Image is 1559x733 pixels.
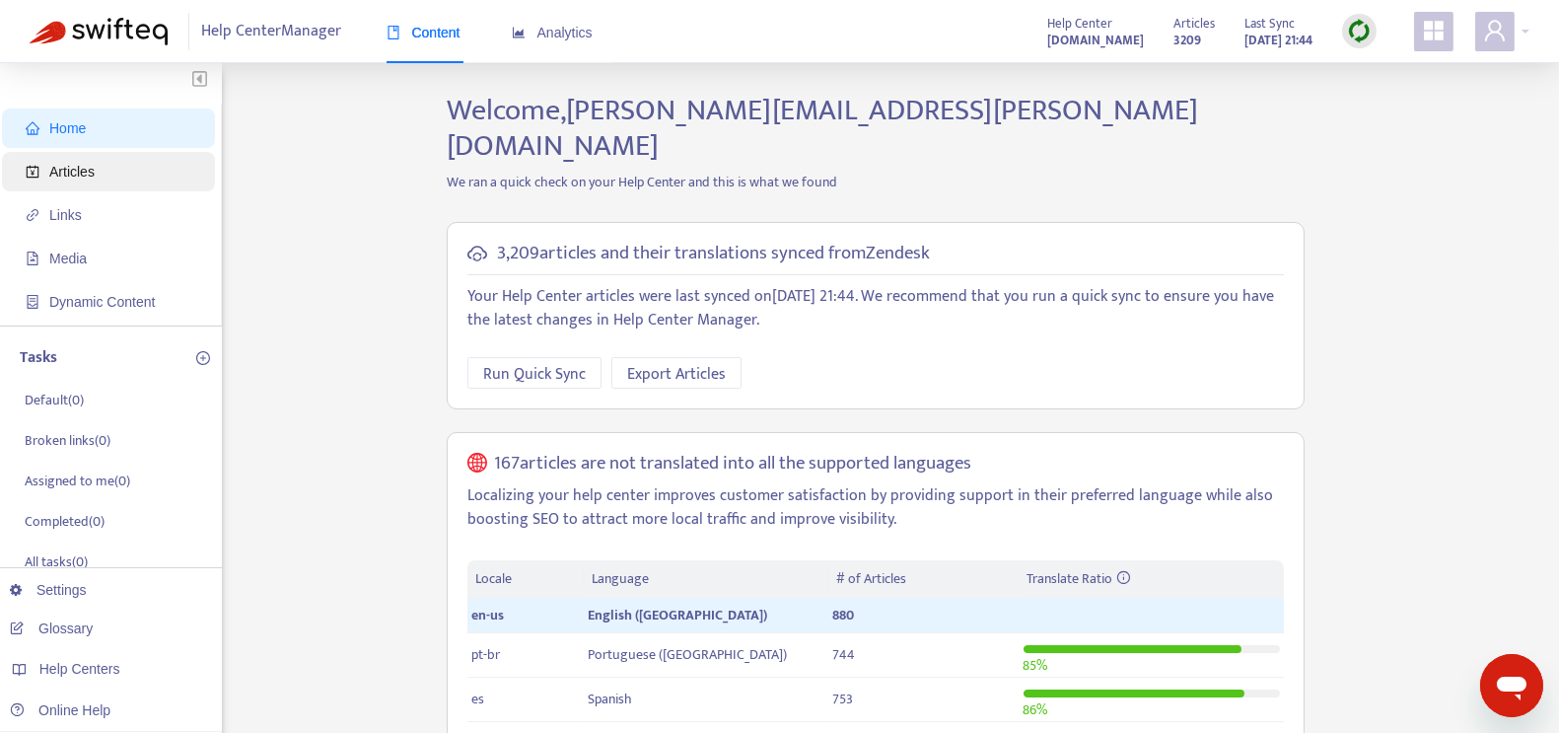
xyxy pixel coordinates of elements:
span: book [387,26,400,39]
span: Articles [1173,13,1215,35]
span: home [26,121,39,135]
span: Portuguese ([GEOGRAPHIC_DATA]) [588,643,787,666]
span: Welcome, [PERSON_NAME][EMAIL_ADDRESS][PERSON_NAME][DOMAIN_NAME] [447,86,1198,171]
a: Settings [10,582,87,598]
th: # of Articles [828,560,1019,599]
span: container [26,295,39,309]
span: account-book [26,165,39,179]
strong: [DOMAIN_NAME] [1047,30,1144,51]
div: Translate Ratio [1028,568,1276,590]
span: Run Quick Sync [483,362,586,387]
span: Content [387,25,461,40]
span: Links [49,207,82,223]
img: Swifteq [30,18,168,45]
a: Online Help [10,702,110,718]
button: Export Articles [611,357,742,389]
span: Export Articles [627,362,726,387]
span: 753 [832,688,853,710]
a: [DOMAIN_NAME] [1047,29,1144,51]
span: Help Center [1047,13,1112,35]
span: user [1483,19,1507,42]
span: en-us [471,604,504,626]
span: es [471,688,484,710]
p: Broken links ( 0 ) [25,430,110,451]
span: Articles [49,164,95,180]
h5: 167 articles are not translated into all the supported languages [495,453,972,476]
span: Media [49,251,87,266]
span: area-chart [512,26,526,39]
span: file-image [26,252,39,265]
span: 744 [832,643,855,666]
a: Glossary [10,621,93,636]
button: Run Quick Sync [467,357,602,389]
span: global [467,453,487,476]
p: All tasks ( 0 ) [25,551,88,572]
span: Last Sync [1244,13,1295,35]
span: pt-br [471,643,500,666]
th: Locale [467,560,584,599]
iframe: Button to launch messaging window [1480,654,1543,717]
span: Dynamic Content [49,294,155,310]
p: Tasks [20,346,57,370]
span: Spanish [588,688,632,710]
p: We ran a quick check on your Help Center and this is what we found [432,172,1319,192]
span: plus-circle [196,351,210,365]
span: appstore [1422,19,1446,42]
th: Language [584,560,828,599]
span: 86 % [1024,698,1048,721]
span: 85 % [1024,654,1048,677]
h5: 3,209 articles and their translations synced from Zendesk [497,243,930,265]
p: Localizing your help center improves customer satisfaction by providing support in their preferre... [467,484,1284,532]
span: Help Centers [39,661,120,677]
span: link [26,208,39,222]
p: Assigned to me ( 0 ) [25,471,130,491]
strong: [DATE] 21:44 [1244,30,1312,51]
p: Your Help Center articles were last synced on [DATE] 21:44 . We recommend that you run a quick sy... [467,285,1284,332]
span: Help Center Manager [202,13,342,50]
span: cloud-sync [467,244,487,263]
span: Analytics [512,25,593,40]
strong: 3209 [1173,30,1201,51]
span: Home [49,120,86,136]
p: Default ( 0 ) [25,390,84,410]
p: Completed ( 0 ) [25,511,105,532]
img: sync.dc5367851b00ba804db3.png [1347,19,1372,43]
span: 880 [832,604,854,626]
span: English ([GEOGRAPHIC_DATA]) [588,604,767,626]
